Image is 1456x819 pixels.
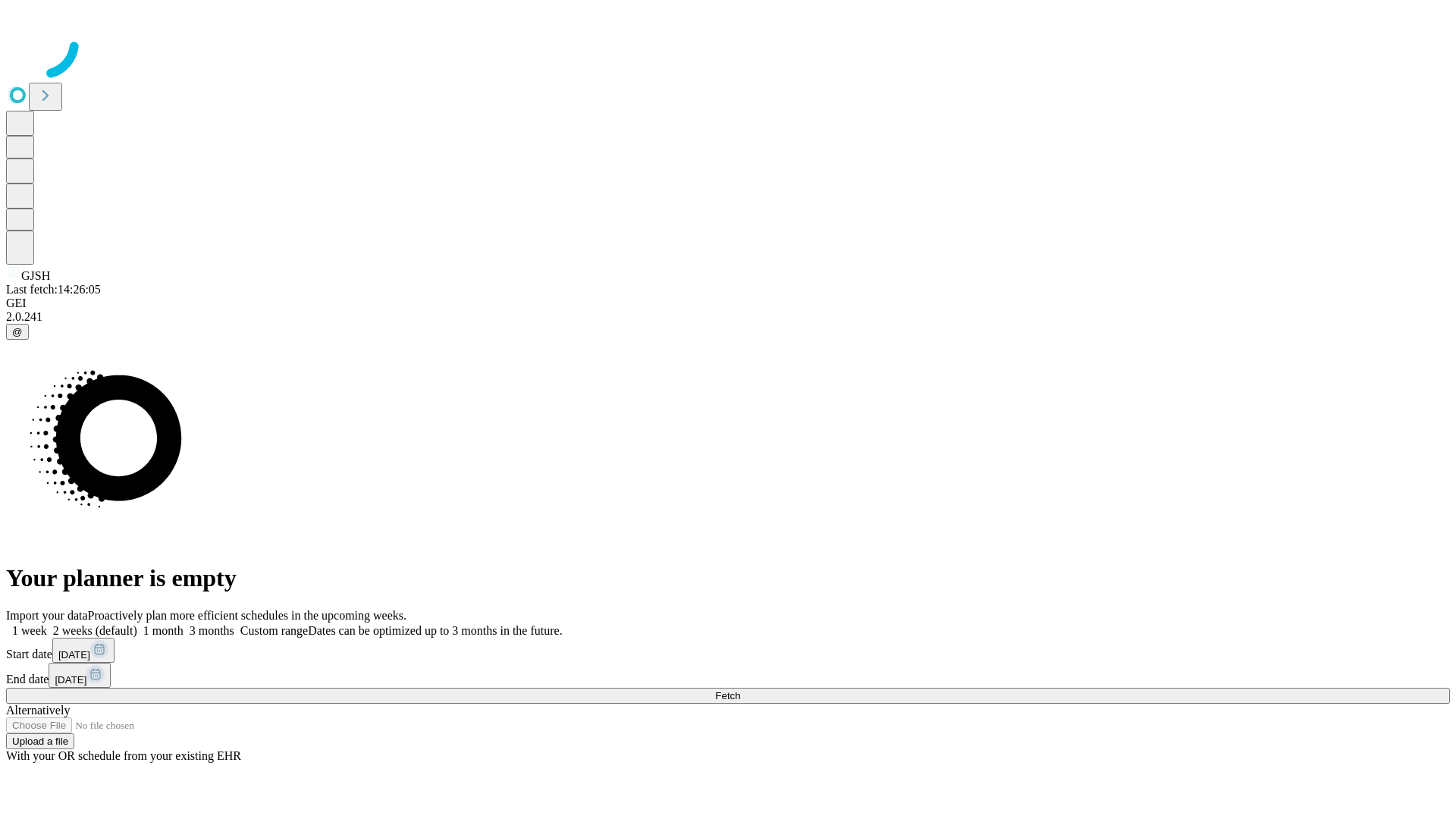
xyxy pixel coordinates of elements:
[6,638,1450,663] div: Start date
[53,624,137,637] span: 2 weeks (default)
[21,269,50,282] span: GJSH
[308,624,562,637] span: Dates can be optimized up to 3 months in the future.
[6,749,241,762] span: With your OR schedule from your existing EHR
[58,649,90,661] span: [DATE]
[88,609,406,622] span: Proactively plan more efficient schedules in the upcoming weeks.
[6,663,1450,688] div: End date
[12,326,23,337] span: @
[6,609,88,622] span: Import your data
[6,733,74,749] button: Upload a file
[6,297,1450,310] div: GEI
[6,704,70,717] span: Alternatively
[240,624,308,637] span: Custom range
[143,624,184,637] span: 1 month
[6,688,1450,704] button: Fetch
[6,283,101,296] span: Last fetch: 14:26:05
[715,690,740,701] span: Fetch
[49,663,111,688] button: [DATE]
[55,674,86,686] span: [DATE]
[190,624,234,637] span: 3 months
[6,564,1450,592] h1: Your planner is empty
[12,624,47,637] span: 1 week
[6,310,1450,324] div: 2.0.241
[52,638,115,663] button: [DATE]
[6,324,29,340] button: @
